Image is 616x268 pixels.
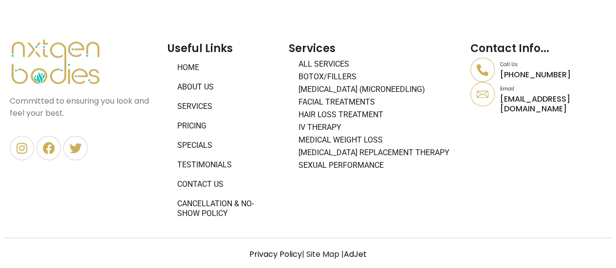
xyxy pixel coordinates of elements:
a: About Us [168,77,279,97]
a: BOTOX/FILLERS [289,71,461,83]
a: Privacy Policy [249,249,302,260]
a: Contact Us [168,175,279,194]
nav: Menu [168,58,279,223]
a: Specials [168,136,279,155]
a: All Services [289,58,461,71]
a: Testimonials [168,155,279,175]
nav: Menu [289,58,461,172]
a: IV Therapy [289,121,461,134]
p: Committed to ensuring you look and feel your best. [10,95,158,119]
p: | Site Map | [5,248,611,260]
a: Facial Treatments [289,96,461,108]
a: Medical Weight Loss [289,134,461,146]
a: Services [168,97,279,116]
a: Sexual Performance [289,159,461,172]
p: [EMAIL_ADDRESS][DOMAIN_NAME] [500,94,606,113]
h2: Services [289,39,461,58]
a: [MEDICAL_DATA] (Microneedling) [289,83,461,96]
a: [MEDICAL_DATA] Replacement Therapy [289,146,461,159]
h2: Contact Info... [470,39,606,58]
a: AdJet [344,249,367,260]
a: Call Us [470,58,495,82]
h2: Useful Links [168,39,279,58]
a: Pricing [168,116,279,136]
a: Hair Loss Treatment [289,108,461,121]
a: Home [168,58,279,77]
p: [PHONE_NUMBER] [500,70,606,79]
a: Cancellation & No-Show Policy [168,194,279,223]
a: Email [500,85,514,92]
a: Email [470,82,495,107]
a: Call Us [500,61,518,68]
